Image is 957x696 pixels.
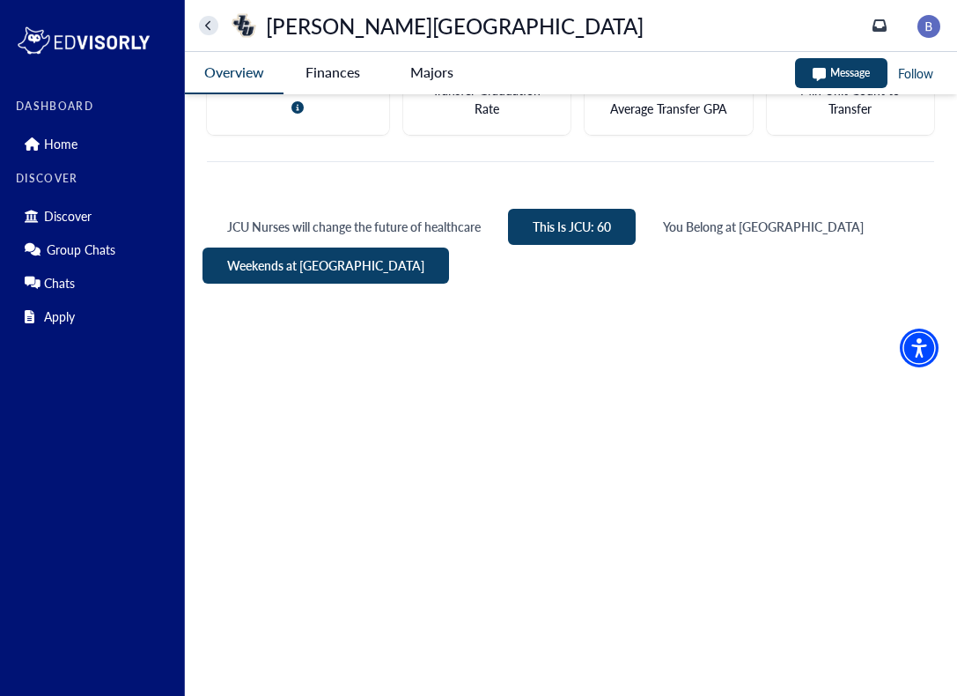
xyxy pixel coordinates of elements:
[638,209,888,245] button: You Belong at [GEOGRAPHIC_DATA]
[47,242,115,257] p: Group Chats
[16,23,151,58] img: logo
[508,209,636,245] button: This Is JCU: 60
[610,100,727,118] span: Average Transfer GPA
[44,309,75,324] p: Apply
[283,52,382,93] button: Finances
[917,15,940,38] img: image
[872,19,887,33] a: inbox
[382,52,481,93] button: Majors
[16,235,173,263] div: Group Chats
[266,16,644,35] p: [PERSON_NAME][GEOGRAPHIC_DATA]
[896,63,935,85] button: Follow
[290,96,306,118] button: circle-info
[900,329,939,367] div: Accessibility Menu
[185,52,283,94] button: Overview
[230,11,258,40] img: universityName
[202,248,449,284] button: Weekends at [GEOGRAPHIC_DATA]
[16,173,173,185] label: DISCOVER
[16,302,173,330] div: Apply
[795,58,887,88] button: Message
[199,16,218,35] button: home
[44,209,92,224] p: Discover
[16,100,173,113] label: DASHBOARD
[202,209,505,245] button: JCU Nurses will change the future of healthcare
[16,202,173,230] div: Discover
[44,276,75,291] p: Chats
[16,130,173,158] div: Home
[44,137,77,152] p: Home
[786,81,916,118] span: Min Unit Count to Transfer
[423,81,552,118] span: Transfer Graduation Rate
[16,269,173,297] div: Chats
